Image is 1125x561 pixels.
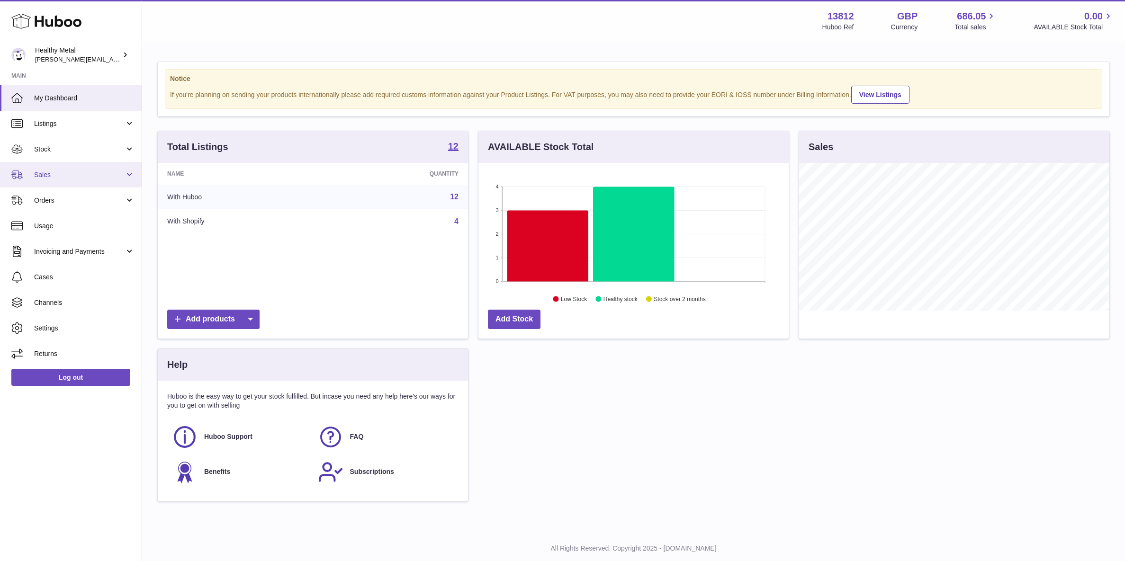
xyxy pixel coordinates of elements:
[170,74,1097,83] strong: Notice
[167,141,228,153] h3: Total Listings
[35,55,190,63] span: [PERSON_NAME][EMAIL_ADDRESS][DOMAIN_NAME]
[167,358,188,371] h3: Help
[34,324,135,333] span: Settings
[158,185,325,209] td: With Huboo
[488,310,540,329] a: Add Stock
[450,193,459,201] a: 12
[828,10,854,23] strong: 13812
[34,119,125,128] span: Listings
[957,10,986,23] span: 686.05
[495,278,498,284] text: 0
[809,141,833,153] h3: Sales
[34,298,135,307] span: Channels
[11,48,26,62] img: jose@healthy-metal.com
[851,86,909,104] a: View Listings
[158,209,325,234] td: With Shopify
[34,94,135,103] span: My Dashboard
[561,296,587,303] text: Low Stock
[34,222,135,231] span: Usage
[167,392,459,410] p: Huboo is the easy way to get your stock fulfilled. But incase you need any help here's our ways f...
[448,142,459,153] a: 12
[34,349,135,358] span: Returns
[318,459,454,485] a: Subscriptions
[603,296,638,303] text: Healthy stock
[11,369,130,386] a: Log out
[34,145,125,154] span: Stock
[454,217,459,225] a: 4
[1034,10,1114,32] a: 0.00 AVAILABLE Stock Total
[897,10,918,23] strong: GBP
[488,141,594,153] h3: AVAILABLE Stock Total
[495,231,498,237] text: 2
[34,196,125,205] span: Orders
[350,467,394,476] span: Subscriptions
[1034,23,1114,32] span: AVAILABLE Stock Total
[954,23,997,32] span: Total sales
[1084,10,1103,23] span: 0.00
[34,273,135,282] span: Cases
[495,184,498,189] text: 4
[35,46,120,64] div: Healthy Metal
[654,296,705,303] text: Stock over 2 months
[167,310,260,329] a: Add products
[325,163,468,185] th: Quantity
[150,544,1117,553] p: All Rights Reserved. Copyright 2025 - [DOMAIN_NAME]
[172,424,308,450] a: Huboo Support
[891,23,918,32] div: Currency
[172,459,308,485] a: Benefits
[954,10,997,32] a: 686.05 Total sales
[448,142,459,151] strong: 12
[34,247,125,256] span: Invoicing and Payments
[34,170,125,179] span: Sales
[170,84,1097,104] div: If you're planning on sending your products internationally please add required customs informati...
[495,255,498,260] text: 1
[495,207,498,213] text: 3
[204,467,230,476] span: Benefits
[318,424,454,450] a: FAQ
[822,23,854,32] div: Huboo Ref
[204,432,252,441] span: Huboo Support
[350,432,364,441] span: FAQ
[158,163,325,185] th: Name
